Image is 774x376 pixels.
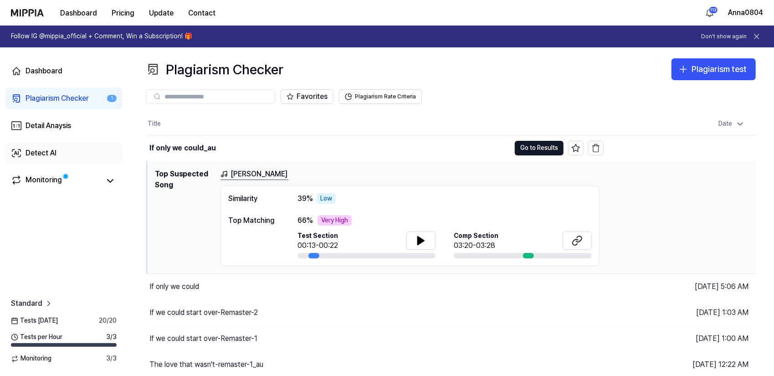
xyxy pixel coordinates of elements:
div: Very High [318,215,352,226]
span: 39 % [297,193,313,204]
div: If we could start over-Remaster-1 [149,333,257,344]
td: [DATE] 1:00 AM [604,326,756,352]
a: Detect AI [5,142,122,164]
td: [DATE] 5:06 AM [604,274,756,300]
span: Tests [DATE] [11,316,58,325]
div: Similarity [228,193,279,204]
img: logo [11,9,44,16]
button: Anna0804 [728,7,763,18]
div: If we could start over-Remaster-2 [149,307,258,318]
div: 00:13-00:22 [297,240,338,251]
div: Dashboard [26,66,62,77]
span: Monitoring [11,354,51,363]
div: If only we could_au [149,143,216,154]
button: Pricing [104,4,142,22]
button: Plagiarism Rate Criteria [339,89,422,104]
div: Detect AI [26,148,56,159]
span: Test Section [297,232,338,241]
div: 03:20-03:28 [454,240,498,251]
a: [PERSON_NAME] [220,169,288,180]
span: Comp Section [454,232,498,241]
div: The love that wasn't-remaster-1_au [149,359,263,370]
div: Date [715,117,748,131]
span: 66 % [297,215,313,226]
div: Monitoring [26,175,62,187]
span: Tests per Hour [11,333,62,342]
img: 알림 [704,7,715,18]
button: 알림113 [702,5,717,20]
div: Plagiarism Checker [26,93,89,104]
th: Title [147,113,604,135]
a: Update [142,0,181,26]
span: 3 / 3 [106,354,117,363]
button: Contact [181,4,223,22]
span: Standard [11,298,42,309]
div: Plagiarism test [692,63,747,76]
button: Don't show again [701,33,747,41]
span: 3 / 3 [106,333,117,342]
td: [DATE] 1:03 AM [604,300,756,326]
button: Favorites [281,89,333,104]
button: Dashboard [53,4,104,22]
div: Top Matching [228,215,279,226]
a: Standard [11,298,53,309]
div: Low [317,193,336,204]
button: Update [142,4,181,22]
div: 113 [709,6,718,14]
a: Plagiarism Checker1 [5,88,122,109]
a: Dashboard [5,60,122,82]
h1: Follow IG @mippia_official + Comment, Win a Subscription! 🎁 [11,32,192,41]
div: 1 [107,95,117,103]
div: If only we could [149,281,199,292]
button: Go to Results [515,141,564,155]
td: [DATE] 5:14 AM [604,135,756,161]
span: 20 / 20 [99,316,117,325]
button: Plagiarism test [671,58,756,80]
h1: Top Suspected Song [155,169,213,267]
div: Detail Anaysis [26,120,71,131]
div: Plagiarism Checker [146,58,283,80]
a: Monitoring [11,175,100,187]
a: Detail Anaysis [5,115,122,137]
